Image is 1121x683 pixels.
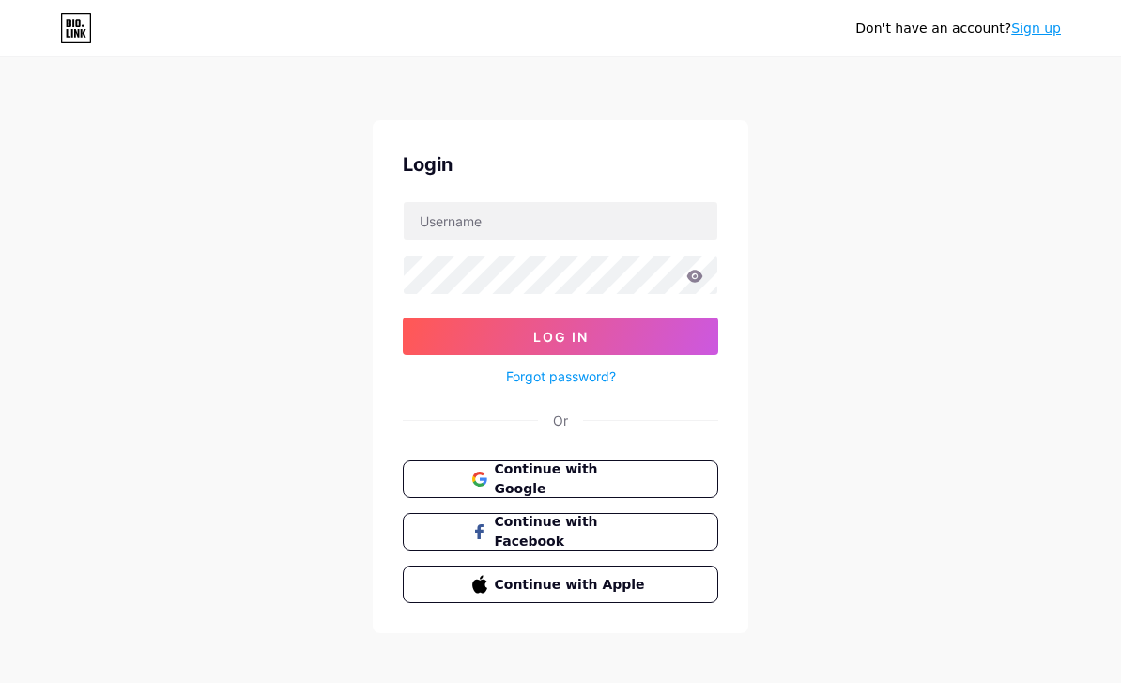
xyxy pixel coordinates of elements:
[1011,21,1061,36] a: Sign up
[533,329,589,345] span: Log In
[403,318,718,355] button: Log In
[495,575,650,595] span: Continue with Apple
[403,566,718,603] button: Continue with Apple
[403,460,718,498] button: Continue with Google
[495,512,650,551] span: Continue with Facebook
[495,459,650,499] span: Continue with Google
[403,513,718,551] button: Continue with Facebook
[403,150,718,179] div: Login
[404,202,717,240] input: Username
[855,19,1061,39] div: Don't have an account?
[553,411,568,430] div: Or
[506,366,616,386] a: Forgot password?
